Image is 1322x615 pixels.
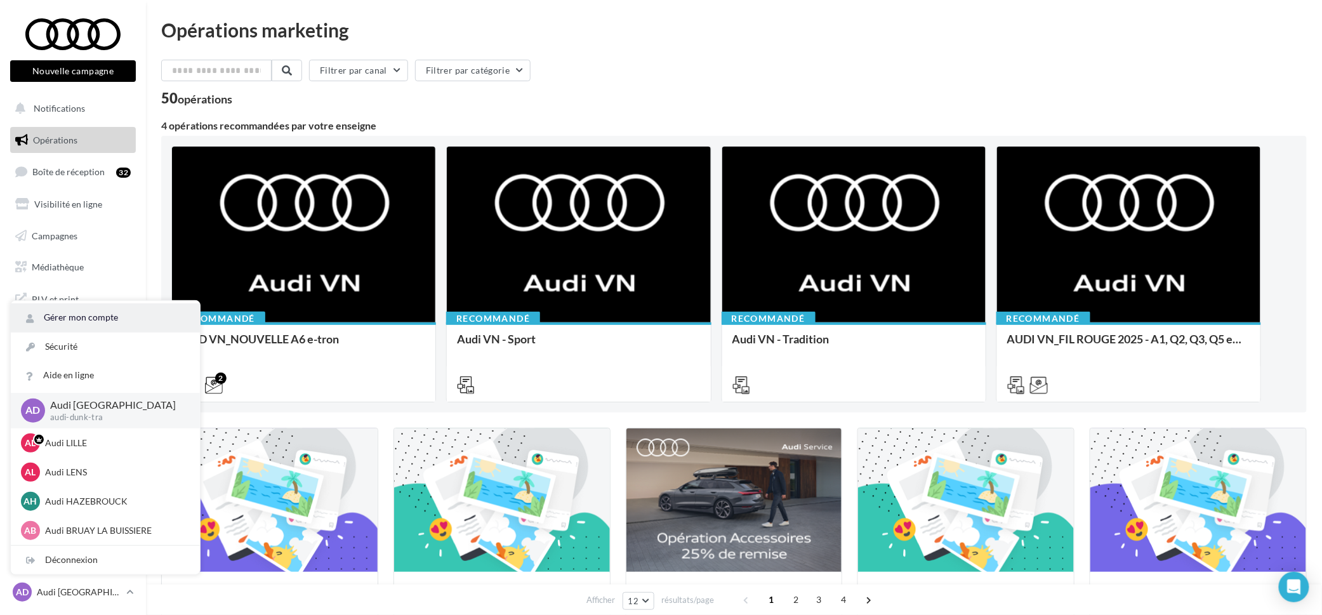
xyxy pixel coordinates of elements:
[24,495,37,508] span: AH
[45,437,185,449] p: Audi LILLE
[50,412,180,423] p: audi-dunk-tra
[868,582,1064,607] div: Calendrier éditorial national : du 02.09 au 09.09
[1101,582,1296,607] div: Opération libre du [DATE] 12:06
[446,312,540,326] div: Recommandé
[11,546,200,574] div: Déconnexion
[637,582,832,607] div: ACCESSOIRES 25% SEPTEMBRE - AUDI SERVICE
[182,333,425,358] div: AUD VN_NOUVELLE A6 e-tron
[661,594,714,606] span: résultats/page
[34,103,85,114] span: Notifications
[32,166,105,177] span: Boîte de réception
[161,121,1307,131] div: 4 opérations recommandées par votre enseigne
[8,95,133,122] button: Notifications
[16,586,29,598] span: AD
[10,580,136,604] a: AD Audi [GEOGRAPHIC_DATA]
[8,191,138,218] a: Visibilité en ligne
[8,223,138,249] a: Campagnes
[45,466,185,479] p: Audi LENS
[11,333,200,361] a: Sécurité
[628,596,639,606] span: 12
[37,586,121,598] p: Audi [GEOGRAPHIC_DATA]
[11,361,200,390] a: Aide en ligne
[11,303,200,332] a: Gérer mon compte
[215,373,227,384] div: 2
[457,333,700,358] div: Audi VN - Sport
[761,590,781,610] span: 1
[171,312,265,326] div: Recommandé
[1279,572,1309,602] div: Open Intercom Messenger
[623,592,655,610] button: 12
[33,135,77,145] span: Opérations
[996,312,1090,326] div: Recommandé
[404,582,600,607] div: Calendrier éditorial national : du 02.09 au 15.09
[8,158,138,185] a: Boîte de réception32
[25,437,36,449] span: AL
[8,286,138,323] a: PLV et print personnalisable
[32,261,84,272] span: Médiathèque
[1007,333,1250,358] div: AUDI VN_FIL ROUGE 2025 - A1, Q2, Q3, Q5 et Q4 e-tron
[26,403,41,418] span: AD
[587,594,616,606] span: Afficher
[10,60,136,82] button: Nouvelle campagne
[45,524,185,537] p: Audi BRUAY LA BUISSIERE
[161,91,232,105] div: 50
[50,398,180,413] p: Audi [GEOGRAPHIC_DATA]
[722,312,816,326] div: Recommandé
[25,466,36,479] span: AL
[732,333,975,358] div: Audi VN - Tradition
[32,230,77,241] span: Campagnes
[45,495,185,508] p: Audi HAZEBROUCK
[161,20,1307,39] div: Opérations marketing
[116,168,131,178] div: 32
[25,524,37,537] span: AB
[809,590,829,610] span: 3
[8,254,138,281] a: Médiathèque
[833,590,854,610] span: 4
[8,127,138,154] a: Opérations
[309,60,408,81] button: Filtrer par canal
[178,93,232,105] div: opérations
[34,199,102,209] span: Visibilité en ligne
[172,582,367,607] div: Calendrier éditorial national : semaine du 08.09 au 14.09
[32,291,131,318] span: PLV et print personnalisable
[415,60,531,81] button: Filtrer par catégorie
[786,590,806,610] span: 2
